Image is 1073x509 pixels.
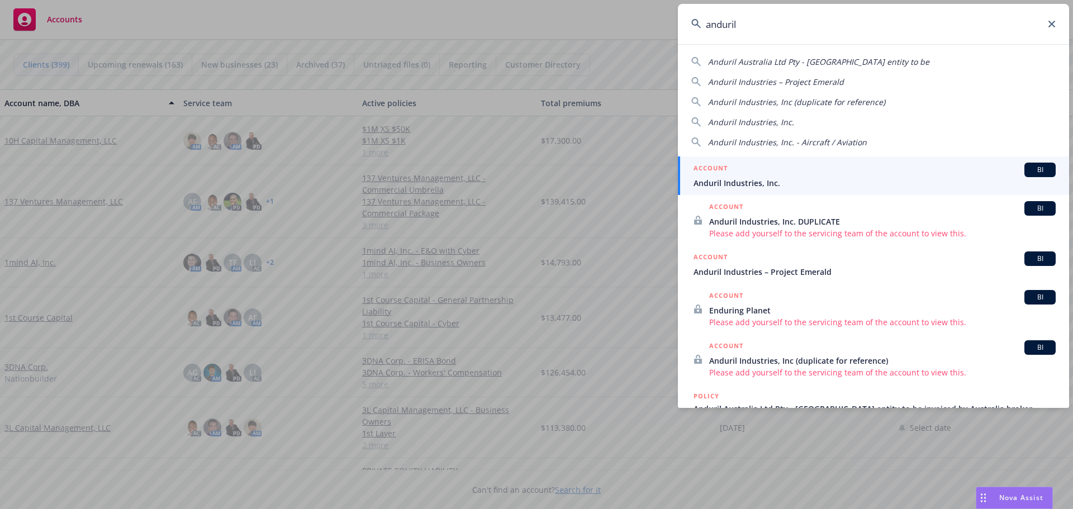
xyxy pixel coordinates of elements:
h5: ACCOUNT [709,290,743,303]
a: ACCOUNTBIEnduring PlanetPlease add yourself to the servicing team of the account to view this. [678,284,1069,334]
span: Enduring Planet [709,305,1056,316]
div: Drag to move [976,487,990,508]
button: Nova Assist [976,487,1053,509]
span: Anduril Industries, Inc. [708,117,794,127]
span: Anduril Industries – Project Emerald [708,77,844,87]
span: BI [1029,254,1051,264]
span: BI [1029,342,1051,353]
h5: ACCOUNT [694,251,728,265]
span: Anduril Industries, Inc. - Aircraft / Aviation [708,137,867,148]
span: BI [1029,292,1051,302]
input: Search... [678,4,1069,44]
h5: ACCOUNT [709,340,743,354]
span: Anduril Australia Ltd Pty - [GEOGRAPHIC_DATA] entity to be invoiced by Australia broker. [694,403,1056,415]
h5: ACCOUNT [694,163,728,176]
span: Please add yourself to the servicing team of the account to view this. [709,316,1056,328]
span: Please add yourself to the servicing team of the account to view this. [709,227,1056,239]
span: BI [1029,203,1051,213]
span: Anduril Industries, Inc. [694,177,1056,189]
span: BI [1029,165,1051,175]
span: Anduril Industries, Inc (duplicate for reference) [709,355,1056,367]
span: Please add yourself to the servicing team of the account to view this. [709,367,1056,378]
span: Anduril Industries, Inc (duplicate for reference) [708,97,885,107]
a: ACCOUNTBIAnduril Industries, Inc. [678,156,1069,195]
span: Anduril Australia Ltd Pty - [GEOGRAPHIC_DATA] entity to be [708,56,929,67]
a: ACCOUNTBIAnduril Industries, Inc. DUPLICATEPlease add yourself to the servicing team of the accou... [678,195,1069,245]
a: POLICYAnduril Australia Ltd Pty - [GEOGRAPHIC_DATA] entity to be invoiced by Australia broker. [678,384,1069,432]
span: Anduril Industries, Inc. DUPLICATE [709,216,1056,227]
a: ACCOUNTBIAnduril Industries, Inc (duplicate for reference)Please add yourself to the servicing te... [678,334,1069,384]
h5: ACCOUNT [709,201,743,215]
h5: POLICY [694,391,719,402]
span: Nova Assist [999,493,1043,502]
span: Anduril Industries – Project Emerald [694,266,1056,278]
a: ACCOUNTBIAnduril Industries – Project Emerald [678,245,1069,284]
